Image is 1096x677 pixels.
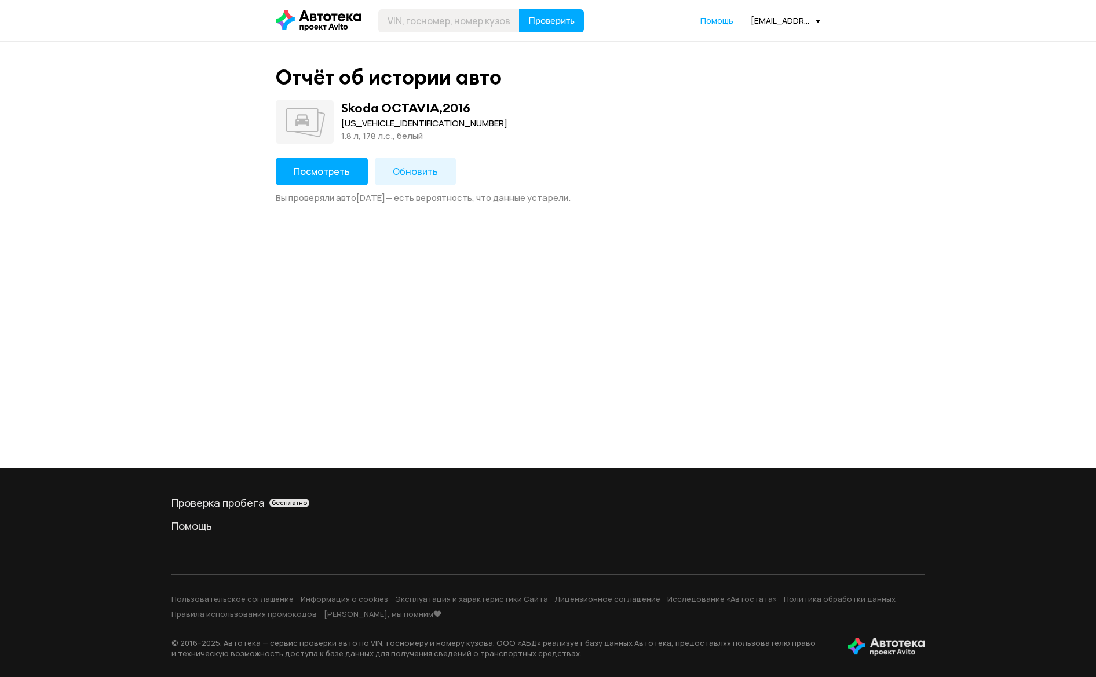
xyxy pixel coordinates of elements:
a: Правила использования промокодов [171,609,317,619]
div: Skoda OCTAVIA , 2016 [341,100,470,115]
div: [US_VEHICLE_IDENTIFICATION_NUMBER] [341,117,507,130]
a: [PERSON_NAME], мы помним [324,609,441,619]
img: tWS6KzJlK1XUpy65r7uaHVIs4JI6Dha8Nraz9T2hA03BhoCc4MtbvZCxBLwJIh+mQSIAkLBJpqMoKVdP8sONaFJLCz6I0+pu7... [848,638,925,656]
a: Исследование «Автостата» [667,594,777,604]
div: Вы проверяли авто [DATE] — есть вероятность, что данные устарели. [276,192,820,204]
a: Пользовательское соглашение [171,594,294,604]
p: © 2016– 2025 . Автотека — сервис проверки авто по VIN, госномеру и номеру кузова. ООО «АБД» реали... [171,638,830,658]
a: Эксплуатация и характеристики Сайта [395,594,548,604]
button: Обновить [375,158,456,185]
span: Проверить [528,16,575,25]
span: Помощь [700,15,733,26]
button: Проверить [519,9,584,32]
a: Политика обработки данных [784,594,896,604]
button: Посмотреть [276,158,368,185]
span: бесплатно [272,499,307,507]
a: Лицензионное соглашение [555,594,660,604]
a: Информация о cookies [301,594,388,604]
div: 1.8 л, 178 л.c., белый [341,130,507,142]
div: Проверка пробега [171,496,925,510]
div: [EMAIL_ADDRESS][DOMAIN_NAME] [751,15,820,26]
a: Помощь [171,519,925,533]
a: Помощь [700,15,733,27]
div: Отчёт об истории авто [276,65,502,90]
a: Проверка пробегабесплатно [171,496,925,510]
input: VIN, госномер, номер кузова [378,9,520,32]
span: Посмотреть [294,165,350,178]
span: Обновить [393,165,438,178]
